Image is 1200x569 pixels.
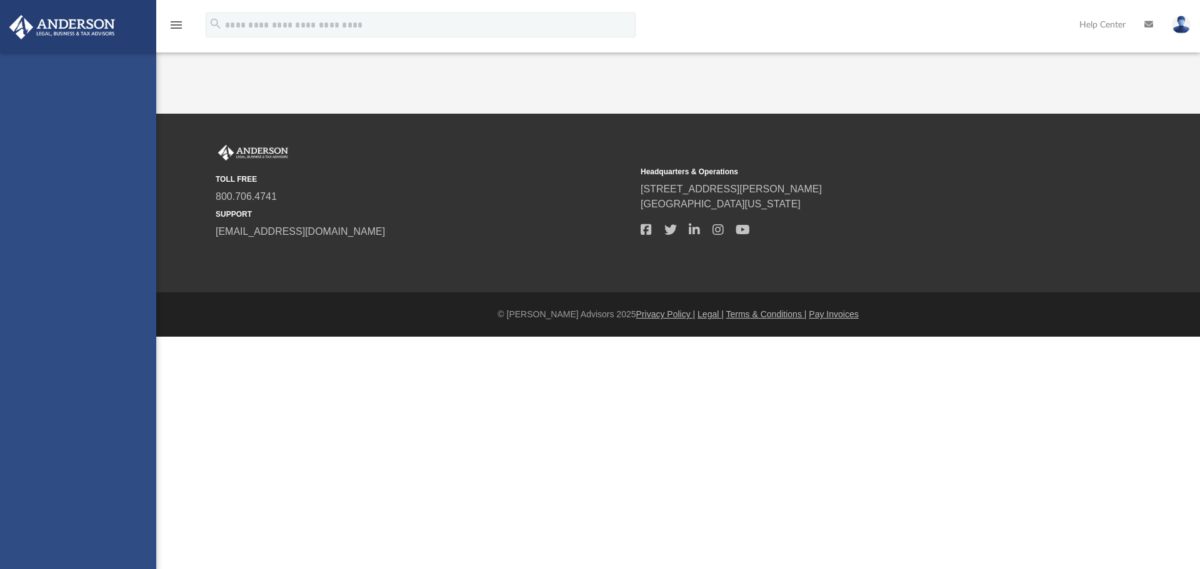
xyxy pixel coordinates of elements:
a: Legal | [697,309,724,319]
a: menu [169,24,184,32]
img: Anderson Advisors Platinum Portal [6,15,119,39]
small: TOLL FREE [216,174,632,185]
a: [GEOGRAPHIC_DATA][US_STATE] [641,199,801,209]
i: search [209,17,222,31]
i: menu [169,17,184,32]
img: User Pic [1172,16,1191,34]
a: Privacy Policy | [636,309,696,319]
a: Terms & Conditions | [726,309,807,319]
a: 800.706.4741 [216,191,277,202]
small: Headquarters & Operations [641,166,1057,177]
a: Pay Invoices [809,309,858,319]
small: SUPPORT [216,209,632,220]
a: [STREET_ADDRESS][PERSON_NAME] [641,184,822,194]
a: [EMAIL_ADDRESS][DOMAIN_NAME] [216,226,385,237]
div: © [PERSON_NAME] Advisors 2025 [156,308,1200,321]
img: Anderson Advisors Platinum Portal [216,145,291,161]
